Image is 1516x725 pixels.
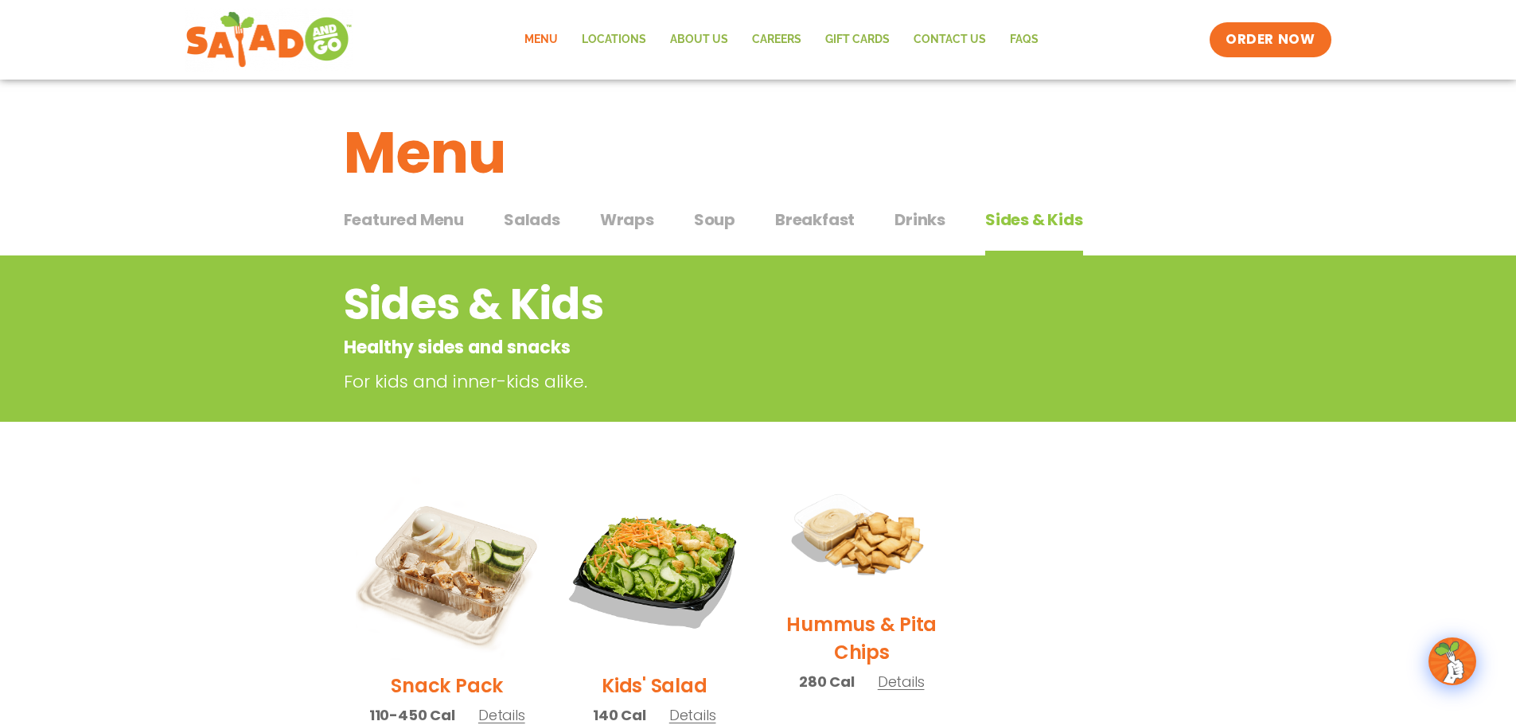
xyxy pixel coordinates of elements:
[1226,30,1315,49] span: ORDER NOW
[878,672,925,692] span: Details
[512,21,1050,58] nav: Menu
[669,705,716,725] span: Details
[344,208,464,232] span: Featured Menu
[770,476,954,598] img: Product photo for Hummus & Pita Chips
[1430,639,1475,684] img: wpChatIcon
[894,208,945,232] span: Drinks
[985,208,1083,232] span: Sides & Kids
[563,476,746,660] img: Product photo for Kids’ Salad
[600,208,654,232] span: Wraps
[602,672,707,700] h2: Kids' Salad
[813,21,902,58] a: GIFT CARDS
[185,8,353,72] img: new-SAG-logo-768×292
[512,21,570,58] a: Menu
[998,21,1050,58] a: FAQs
[344,202,1173,256] div: Tabbed content
[694,208,735,232] span: Soup
[356,476,540,660] img: Product photo for Snack Pack
[504,208,560,232] span: Salads
[902,21,998,58] a: Contact Us
[775,208,855,232] span: Breakfast
[344,110,1173,196] h1: Menu
[344,368,1052,395] p: For kids and inner-kids alike.
[770,610,954,666] h2: Hummus & Pita Chips
[570,21,658,58] a: Locations
[344,272,1045,337] h2: Sides & Kids
[799,671,855,692] span: 280 Cal
[658,21,740,58] a: About Us
[344,334,1045,361] p: Healthy sides and snacks
[1210,22,1331,57] a: ORDER NOW
[391,672,503,700] h2: Snack Pack
[478,705,525,725] span: Details
[740,21,813,58] a: Careers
